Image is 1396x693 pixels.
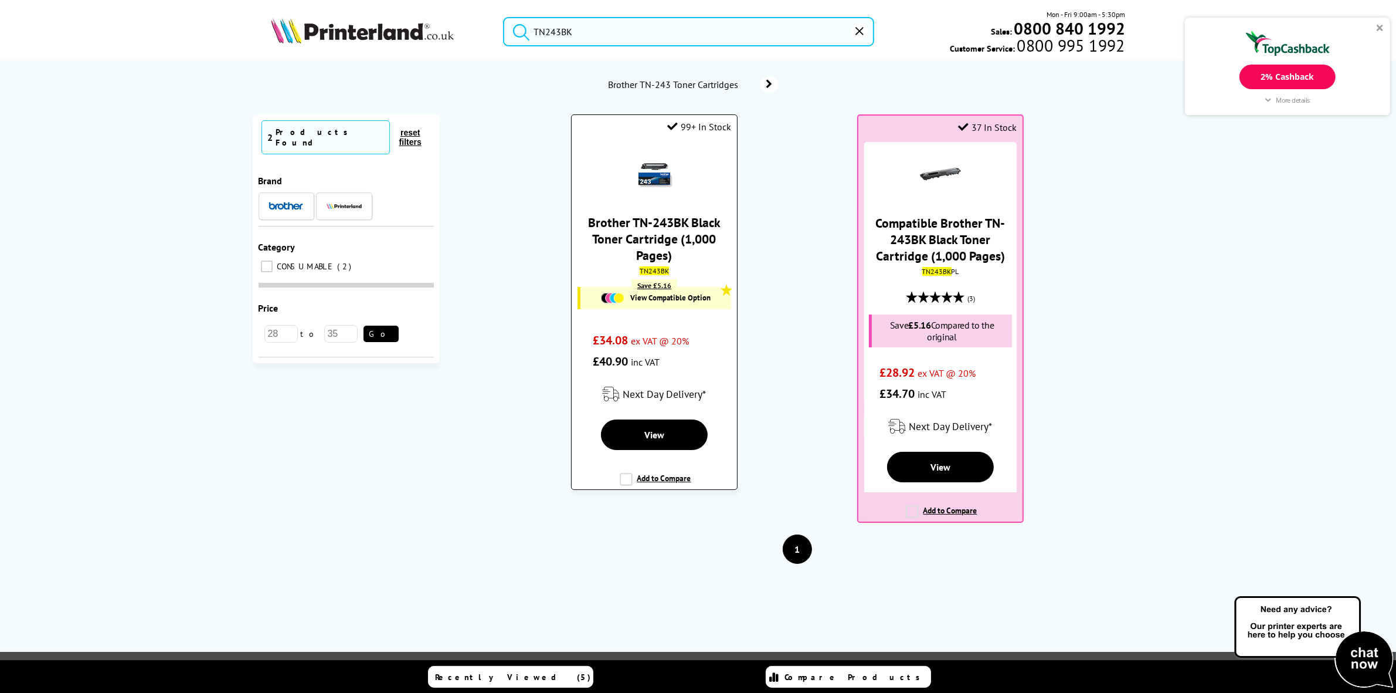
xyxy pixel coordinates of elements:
span: Category [259,241,295,253]
mark: TN243BK [922,267,952,276]
div: 99+ In Stock [667,121,731,133]
img: Printerland Logo [271,18,454,43]
a: 0800 840 1992 [1012,23,1125,34]
div: modal_delivery [864,410,1016,443]
div: 37 In Stock [958,121,1017,133]
div: Products Found [276,127,383,148]
span: £28.92 [879,365,915,380]
span: Price [259,302,278,314]
span: to [298,329,324,339]
span: (3) [967,288,975,310]
span: CONSUMABLE [274,261,337,272]
span: View [644,429,664,441]
a: View [601,420,708,450]
span: View [930,461,950,473]
input: Sea [503,17,874,46]
a: Compare Products [766,666,931,688]
span: £40.90 [593,354,629,369]
img: K18597ZA-small.gif [920,154,961,195]
span: Recently Viewed (5) [436,672,592,682]
span: Brand [259,175,283,187]
a: Compatible Brother TN-243BK Black Toner Cartridge (1,000 Pages) [876,215,1006,264]
span: £5.16 [908,319,930,331]
span: £34.08 [593,333,629,348]
span: 2 [268,131,273,143]
span: ex VAT @ 20% [918,367,976,379]
img: Printerland [327,203,362,209]
div: modal_delivery [578,378,731,411]
a: View [887,452,994,482]
b: 0800 840 1992 [1014,18,1125,39]
a: Brother TN-243 Toner Cartridges [607,76,778,93]
button: Go [364,326,399,342]
span: Next Day Delivery* [909,420,993,433]
span: Mon - Fri 9:00am - 5:30pm [1047,9,1125,20]
a: View Compatible Option [586,293,725,303]
div: PL [867,267,1013,276]
img: Brother-TN-243BK-Toner-Packaging-New-Small.png [634,153,675,194]
mark: TN243BK [640,266,669,275]
span: Customer Service: [950,40,1125,54]
input: CONSUMABLE 2 [261,261,273,272]
img: Brother [269,202,304,210]
span: inc VAT [918,388,946,400]
span: View Compatible Option [630,293,711,303]
span: Next Day Delivery* [623,387,707,401]
input: 28 [264,325,298,343]
div: Save £5.16 [631,279,677,292]
span: Sales: [991,26,1012,37]
span: 2 [338,261,355,272]
div: Save Compared to the original [869,315,1011,347]
span: £34.70 [879,386,915,401]
span: 0800 995 1992 [1015,40,1125,51]
a: Recently Viewed (5) [428,666,593,688]
label: Add to Compare [906,505,977,528]
img: Open Live Chat window [1232,594,1396,691]
label: Add to Compare [620,473,691,495]
button: reset filters [390,127,431,147]
span: inc VAT [631,356,660,368]
a: Printerland Logo [271,18,488,46]
a: Brother TN-243BK Black Toner Cartridge (1,000 Pages) [588,214,721,263]
img: Cartridges [601,293,624,303]
span: Compare Products [785,672,927,682]
span: ex VAT @ 20% [631,335,689,347]
input: 35 [324,325,358,343]
span: Brother TN-243 Toner Cartridges [607,79,743,90]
